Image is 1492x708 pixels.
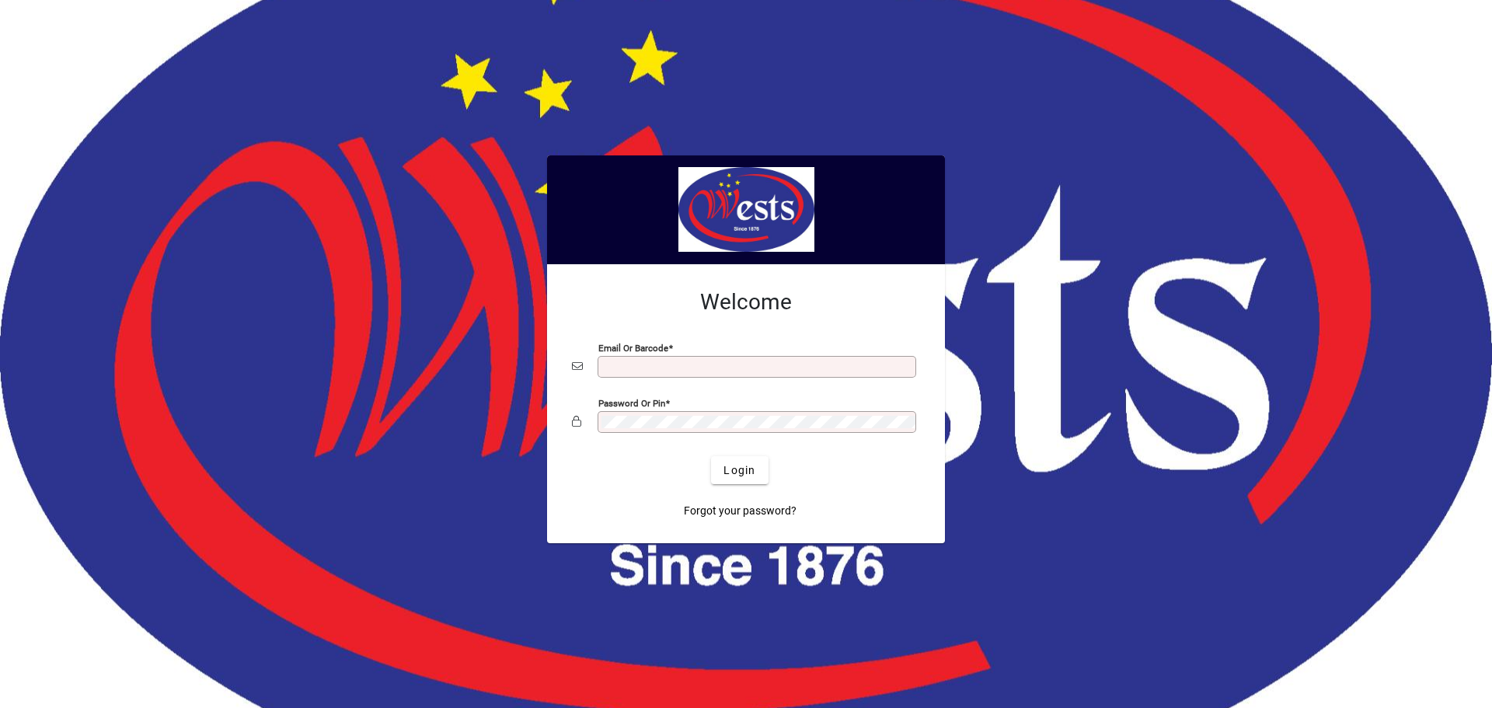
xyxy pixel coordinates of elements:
a: Forgot your password? [678,497,803,525]
h2: Welcome [572,289,920,316]
button: Login [711,456,768,484]
mat-label: Password or Pin [598,398,665,409]
mat-label: Email or Barcode [598,343,668,354]
span: Forgot your password? [684,503,797,519]
span: Login [723,462,755,479]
